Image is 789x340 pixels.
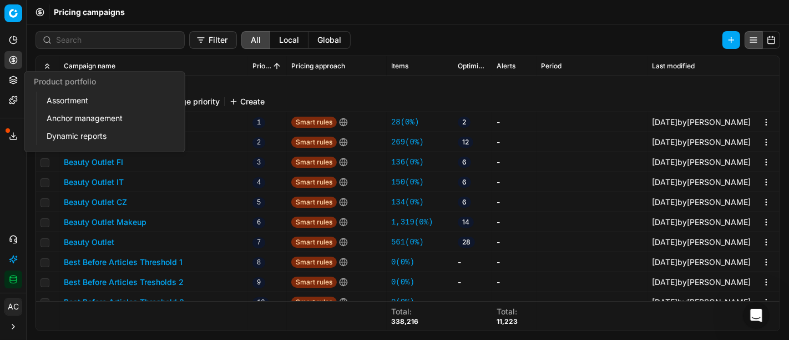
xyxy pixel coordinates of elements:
[652,62,695,71] span: Last modified
[391,217,433,228] a: 1,319(0%)
[497,317,518,326] div: 11,223
[652,197,677,207] span: [DATE]
[391,62,408,71] span: Items
[458,157,471,168] span: 6
[5,298,22,315] span: AC
[41,59,54,73] button: Expand all
[652,257,751,268] div: by [PERSON_NAME]
[291,117,337,128] span: Smart rules
[252,257,265,268] span: 8
[458,117,471,128] span: 2
[497,306,518,317] div: Total :
[492,112,537,132] td: -
[291,177,337,188] span: Smart rules
[64,177,124,188] button: Beauty Outlet IT
[458,237,475,248] span: 28
[652,197,751,208] div: by [PERSON_NAME]
[291,197,337,208] span: Smart rules
[391,157,424,168] a: 136(0%)
[652,177,677,187] span: [DATE]
[54,7,125,18] span: Pricing campaigns
[458,177,471,188] span: 6
[291,297,337,308] span: Smart rules
[291,157,337,168] span: Smart rules
[458,217,474,228] span: 14
[241,31,270,49] button: all
[64,217,146,228] button: Beauty Outlet Makeup
[492,172,537,192] td: -
[291,277,337,288] span: Smart rules
[652,137,677,147] span: [DATE]
[64,277,184,288] button: Best Before Articles Tresholds 2
[42,93,171,108] a: Assortment
[652,217,751,228] div: by [PERSON_NAME]
[492,292,537,312] td: -
[64,157,123,168] button: Beauty Outlet FI
[652,217,677,227] span: [DATE]
[391,177,424,188] a: 150(0%)
[308,31,351,49] button: global
[4,298,22,316] button: AC
[458,62,488,71] span: Optimization groups
[458,137,473,148] span: 12
[652,117,751,128] div: by [PERSON_NAME]
[252,297,269,308] span: 10
[652,297,751,308] div: by [PERSON_NAME]
[391,277,414,288] a: 0(0%)
[291,217,337,228] span: Smart rules
[652,157,677,167] span: [DATE]
[492,132,537,152] td: -
[652,117,677,127] span: [DATE]
[492,252,537,272] td: -
[252,197,265,208] span: 5
[652,257,677,267] span: [DATE]
[64,237,114,248] button: Beauty Outlet
[252,157,265,168] span: 3
[151,96,220,107] button: Change priority
[64,257,183,268] button: Best Before Articles Threshold 1
[54,7,125,18] nav: breadcrumb
[291,237,337,248] span: Smart rules
[64,297,184,308] button: Best Before Articles Threshold 3
[252,62,271,71] span: Priority
[652,237,751,248] div: by [PERSON_NAME]
[492,232,537,252] td: -
[391,137,424,148] a: 269(0%)
[652,237,677,247] span: [DATE]
[391,197,424,208] a: 134(0%)
[189,31,237,49] button: Filter
[492,152,537,172] td: -
[391,257,414,268] a: 0(0%)
[252,217,265,228] span: 6
[252,177,265,188] span: 4
[271,61,282,72] button: Sorted by Priority ascending
[497,62,515,71] span: Alerts
[652,277,677,287] span: [DATE]
[652,177,751,188] div: by [PERSON_NAME]
[34,77,96,86] span: Product portfolio
[391,306,418,317] div: Total :
[453,292,492,312] td: -
[42,128,171,144] a: Dynamic reports
[291,62,345,71] span: Pricing approach
[252,277,265,288] span: 9
[391,297,414,308] a: 0(0%)
[492,212,537,232] td: -
[252,117,265,128] span: 1
[391,317,418,326] div: 338,216
[743,302,770,329] iframe: Intercom live chat
[64,62,115,71] span: Campaign name
[291,257,337,268] span: Smart rules
[652,297,677,307] span: [DATE]
[56,34,178,46] input: Search
[492,192,537,212] td: -
[252,237,265,248] span: 7
[291,137,337,148] span: Smart rules
[391,237,424,248] a: 561(0%)
[652,277,751,288] div: by [PERSON_NAME]
[541,62,562,71] span: Period
[391,117,419,128] a: 28(0%)
[652,137,751,148] div: by [PERSON_NAME]
[492,272,537,292] td: -
[229,96,265,107] button: Create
